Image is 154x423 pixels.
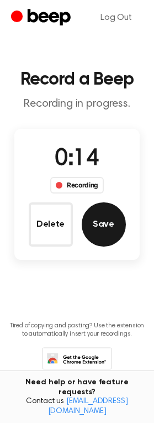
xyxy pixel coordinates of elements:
[9,71,145,88] h1: Record a Beep
[7,397,147,416] span: Contact us
[29,202,73,247] button: Delete Audio Record
[50,177,104,194] div: Recording
[48,398,128,415] a: [EMAIL_ADDRESS][DOMAIN_NAME]
[9,97,145,111] p: Recording in progress.
[11,7,73,29] a: Beep
[89,4,143,31] a: Log Out
[82,202,126,247] button: Save Audio Record
[55,148,99,171] span: 0:14
[9,322,145,338] p: Tired of copying and pasting? Use the extension to automatically insert your recordings.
